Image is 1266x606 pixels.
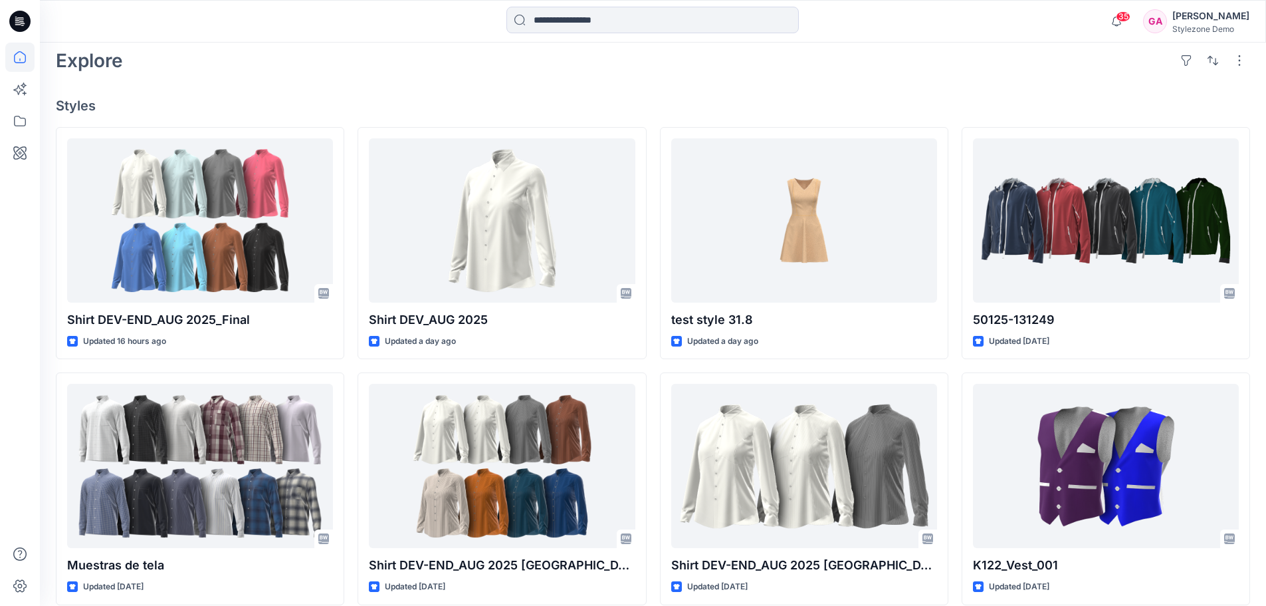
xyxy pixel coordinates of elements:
[973,384,1239,548] a: K122_Vest_001
[973,311,1239,329] p: 50125-131249
[1143,9,1167,33] div: GA
[1172,8,1249,24] div: [PERSON_NAME]
[687,580,748,594] p: Updated [DATE]
[83,580,144,594] p: Updated [DATE]
[67,384,333,548] a: Muestras de tela
[671,556,937,575] p: Shirt DEV-END_AUG 2025 [GEOGRAPHIC_DATA]
[1116,11,1130,22] span: 35
[83,335,166,349] p: Updated 16 hours ago
[385,580,445,594] p: Updated [DATE]
[369,138,635,303] a: Shirt DEV_AUG 2025
[67,311,333,329] p: Shirt DEV-END_AUG 2025_Final
[56,50,123,71] h2: Explore
[56,98,1250,114] h4: Styles
[369,384,635,548] a: Shirt DEV-END_AUG 2025 Segev
[973,556,1239,575] p: K122_Vest_001
[989,335,1049,349] p: Updated [DATE]
[1172,24,1249,34] div: Stylezone Demo
[671,311,937,329] p: test style 31.8
[671,138,937,303] a: test style 31.8
[687,335,758,349] p: Updated a day ago
[385,335,456,349] p: Updated a day ago
[973,138,1239,303] a: 50125-131249
[369,556,635,575] p: Shirt DEV-END_AUG 2025 [GEOGRAPHIC_DATA]
[989,580,1049,594] p: Updated [DATE]
[67,556,333,575] p: Muestras de tela
[67,138,333,303] a: Shirt DEV-END_AUG 2025_Final
[369,311,635,329] p: Shirt DEV_AUG 2025
[671,384,937,548] a: Shirt DEV-END_AUG 2025 Segev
